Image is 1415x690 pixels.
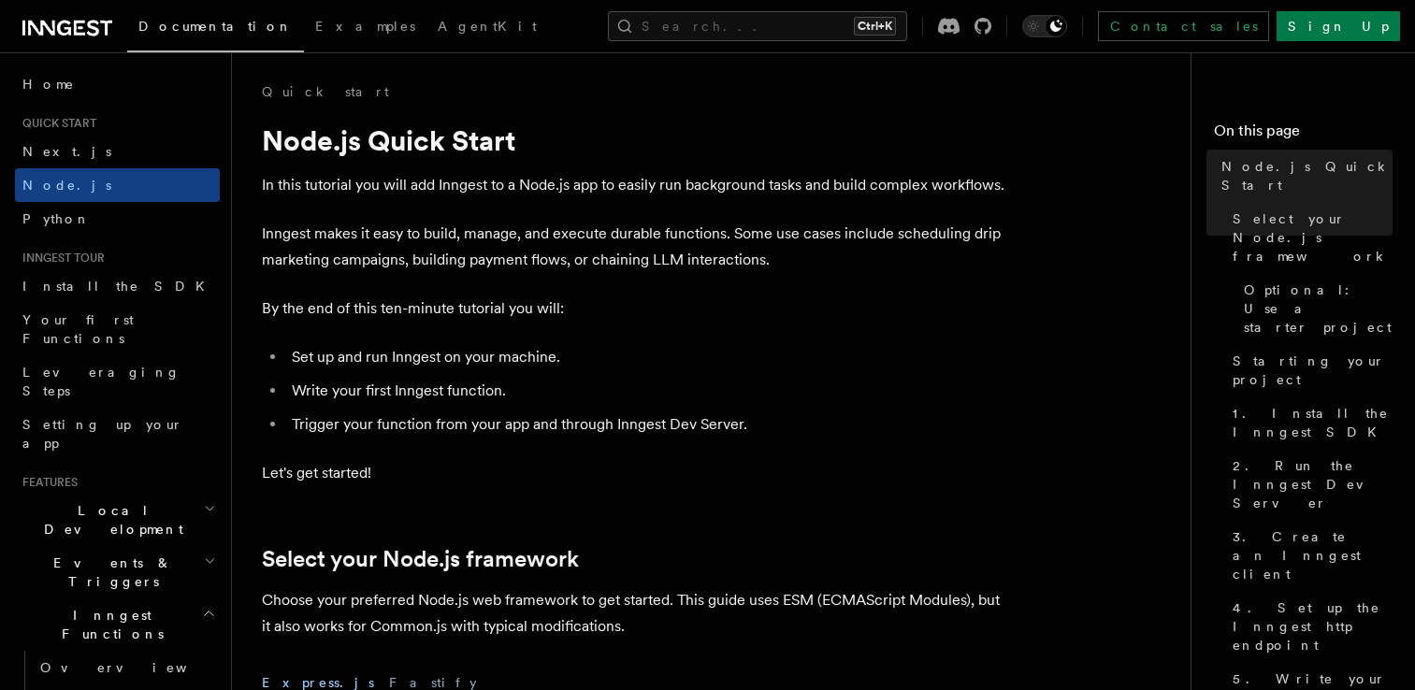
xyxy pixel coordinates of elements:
p: Choose your preferred Node.js web framework to get started. This guide uses ESM (ECMAScript Modul... [262,587,1010,640]
span: Overview [40,660,233,675]
a: 3. Create an Inngest client [1225,520,1393,591]
a: Select your Node.js framework [262,546,579,572]
span: 3. Create an Inngest client [1233,527,1393,583]
a: Quick start [262,82,389,101]
span: Leveraging Steps [22,365,180,398]
a: Leveraging Steps [15,355,220,408]
span: Node.js Quick Start [1221,157,1393,194]
span: Next.js [22,144,111,159]
a: 1. Install the Inngest SDK [1225,396,1393,449]
p: Inngest makes it easy to build, manage, and execute durable functions. Some use cases include sch... [262,221,1010,273]
span: Node.js [22,178,111,193]
a: Node.js [15,168,220,202]
span: Events & Triggers [15,553,204,591]
a: AgentKit [426,6,548,50]
a: Next.js [15,135,220,168]
h4: On this page [1214,120,1393,150]
p: In this tutorial you will add Inngest to a Node.js app to easily run background tasks and build c... [262,172,1010,198]
a: Documentation [127,6,304,52]
span: AgentKit [438,19,537,34]
span: Setting up your app [22,417,183,451]
button: Inngest Functions [15,598,220,651]
button: Toggle dark mode [1022,15,1067,37]
a: Overview [33,651,220,684]
h1: Node.js Quick Start [262,123,1010,157]
span: Python [22,211,91,226]
li: Set up and run Inngest on your machine. [286,344,1010,370]
span: Home [22,75,75,93]
a: Node.js Quick Start [1214,150,1393,202]
button: Local Development [15,494,220,546]
button: Events & Triggers [15,546,220,598]
p: Let's get started! [262,460,1010,486]
span: Optional: Use a starter project [1244,280,1393,337]
span: Starting your project [1233,352,1393,389]
span: Install the SDK [22,279,216,294]
a: Setting up your app [15,408,220,460]
kbd: Ctrl+K [854,17,896,36]
a: Home [15,67,220,101]
span: Inngest Functions [15,606,202,643]
span: Inngest tour [15,251,105,266]
a: Select your Node.js framework [1225,202,1393,273]
a: Python [15,202,220,236]
a: Contact sales [1098,11,1269,41]
span: 1. Install the Inngest SDK [1233,404,1393,441]
span: Examples [315,19,415,34]
a: Starting your project [1225,344,1393,396]
span: Local Development [15,501,204,539]
p: By the end of this ten-minute tutorial you will: [262,295,1010,322]
a: Optional: Use a starter project [1236,273,1393,344]
li: Write your first Inngest function. [286,378,1010,404]
span: 4. Set up the Inngest http endpoint [1233,598,1393,654]
li: Trigger your function from your app and through Inngest Dev Server. [286,411,1010,438]
span: Your first Functions [22,312,134,346]
span: Select your Node.js framework [1233,209,1393,266]
span: Features [15,475,78,490]
a: 2. Run the Inngest Dev Server [1225,449,1393,520]
a: Examples [304,6,426,50]
span: Quick start [15,116,96,131]
a: Your first Functions [15,303,220,355]
span: 2. Run the Inngest Dev Server [1233,456,1393,512]
span: Documentation [138,19,293,34]
a: 4. Set up the Inngest http endpoint [1225,591,1393,662]
button: Search...Ctrl+K [608,11,907,41]
a: Install the SDK [15,269,220,303]
a: Sign Up [1277,11,1400,41]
